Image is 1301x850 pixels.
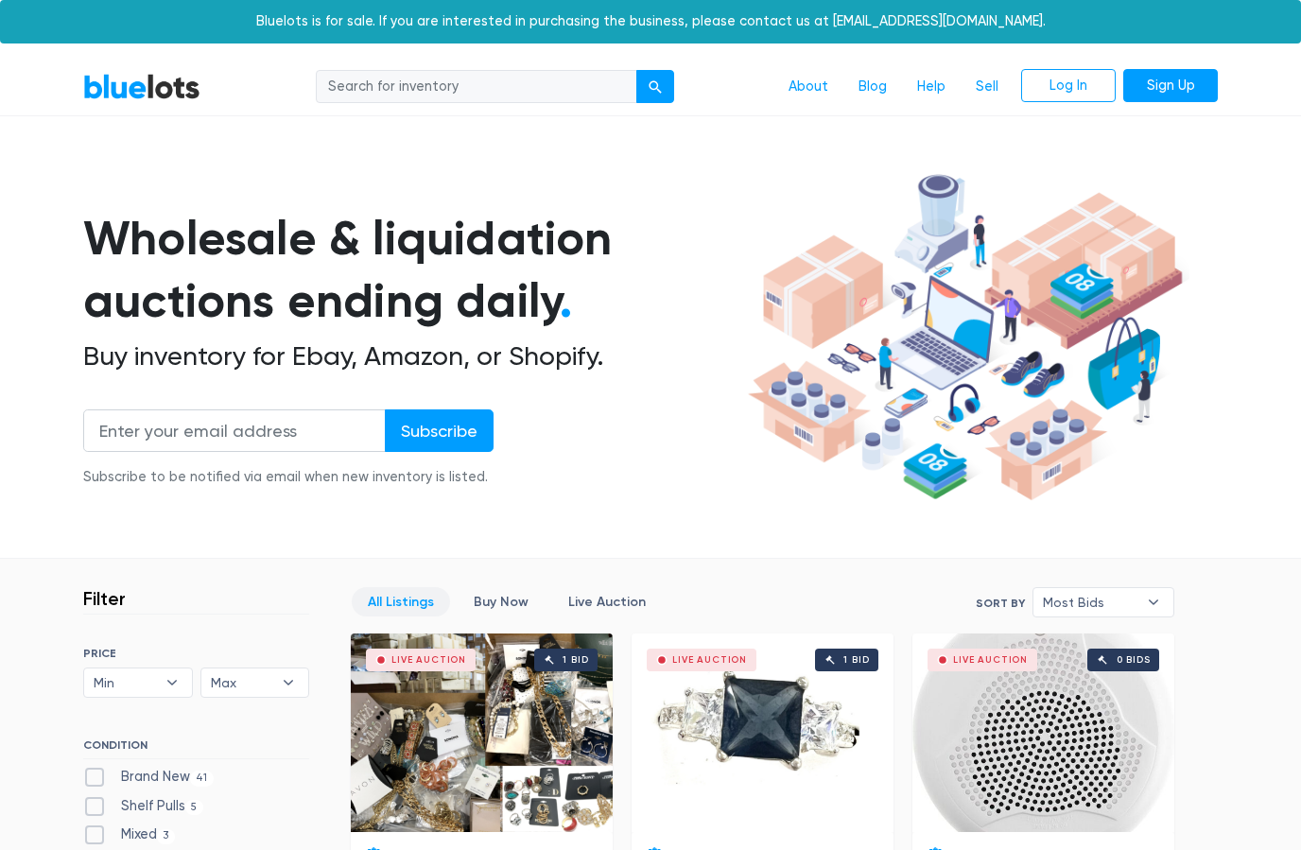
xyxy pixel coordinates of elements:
[1021,69,1116,103] a: Log In
[843,655,869,665] div: 1 bid
[1117,655,1151,665] div: 0 bids
[83,340,741,373] h2: Buy inventory for Ebay, Amazon, or Shopify.
[953,655,1028,665] div: Live Auction
[1043,588,1137,616] span: Most Bids
[912,633,1174,832] a: Live Auction 0 bids
[352,587,450,616] a: All Listings
[843,69,902,105] a: Blog
[773,69,843,105] a: About
[632,633,893,832] a: Live Auction 1 bid
[190,771,214,786] span: 41
[83,647,309,660] h6: PRICE
[391,655,466,665] div: Live Auction
[560,272,572,329] span: .
[83,409,386,452] input: Enter your email address
[976,595,1025,612] label: Sort By
[316,70,637,104] input: Search for inventory
[211,668,273,697] span: Max
[83,207,741,333] h1: Wholesale & liquidation auctions ending daily
[83,587,126,610] h3: Filter
[458,587,545,616] a: Buy Now
[902,69,961,105] a: Help
[961,69,1014,105] a: Sell
[185,800,203,815] span: 5
[385,409,494,452] input: Subscribe
[741,165,1189,510] img: hero-ee84e7d0318cb26816c560f6b4441b76977f77a177738b4e94f68c95b2b83dbb.png
[83,73,200,100] a: BlueLots
[152,668,192,697] b: ▾
[157,829,175,844] span: 3
[351,633,613,832] a: Live Auction 1 bid
[563,655,588,665] div: 1 bid
[552,587,662,616] a: Live Auction
[83,738,309,759] h6: CONDITION
[94,668,156,697] span: Min
[672,655,747,665] div: Live Auction
[269,668,308,697] b: ▾
[1134,588,1173,616] b: ▾
[83,796,203,817] label: Shelf Pulls
[1123,69,1218,103] a: Sign Up
[83,767,214,788] label: Brand New
[83,467,494,488] div: Subscribe to be notified via email when new inventory is listed.
[83,824,175,845] label: Mixed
